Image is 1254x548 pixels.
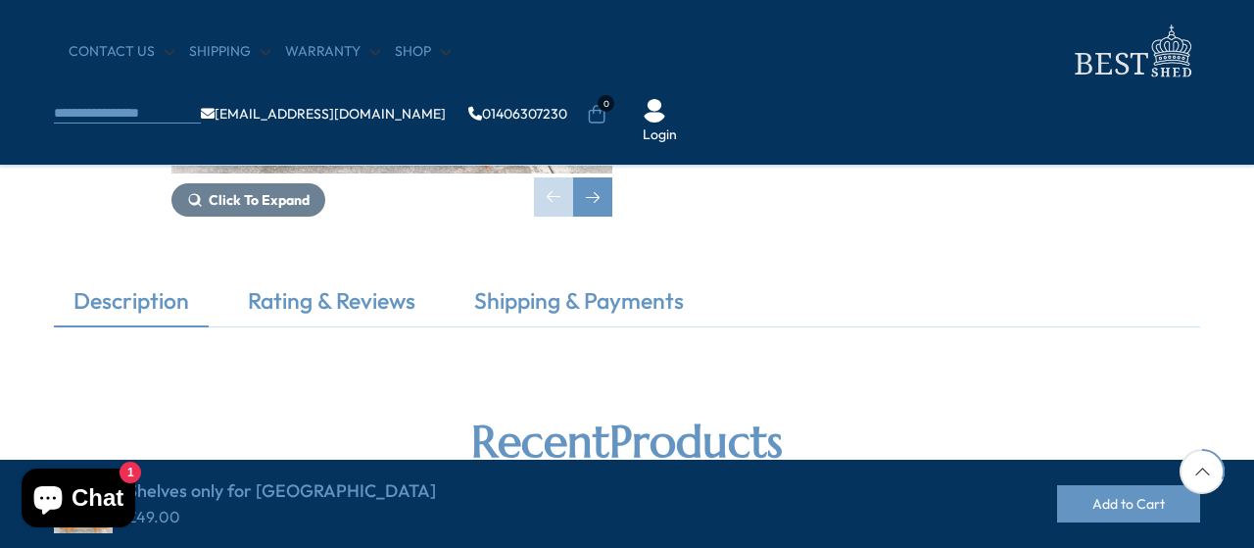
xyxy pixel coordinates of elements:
button: Add to Cart [1057,485,1200,523]
a: 01406307230 [468,107,567,121]
button: Click To Expand [171,183,325,217]
a: Description [54,285,209,326]
a: Shipping [189,42,270,62]
img: User Icon [643,99,666,123]
a: Warranty [285,42,380,62]
h2: Recent [54,416,1200,469]
a: Shipping & Payments [455,285,703,326]
img: logo [1063,20,1200,83]
span: Click To Expand [209,191,310,209]
div: Previous slide [534,177,573,217]
inbox-online-store-chat: Shopify online store chat [16,469,141,532]
a: 0 [587,105,606,125]
h4: Shelves only for [GEOGRAPHIC_DATA] [127,480,436,502]
a: Shop [395,42,451,62]
a: Rating & Reviews [228,285,435,326]
a: Login [643,125,677,145]
span: 0 [598,95,614,112]
a: [EMAIL_ADDRESS][DOMAIN_NAME] [201,107,446,121]
div: Next slide [573,177,612,217]
a: CONTACT US [69,42,174,62]
b: Products [609,414,783,470]
ins: £49.00 [127,507,180,526]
